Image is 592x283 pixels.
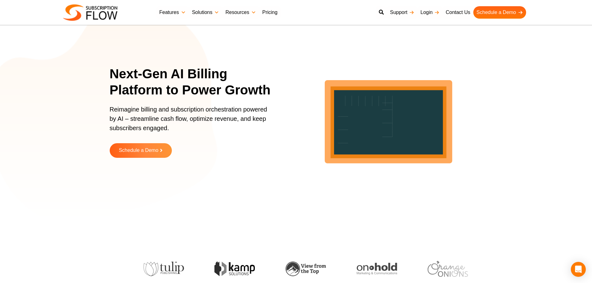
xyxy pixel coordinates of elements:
[194,262,234,276] img: kamp-solution
[189,6,223,19] a: Solutions
[336,263,376,275] img: onhold-marketing
[571,262,586,277] div: Open Intercom Messenger
[259,6,281,19] a: Pricing
[119,148,158,153] span: Schedule a Demo
[407,261,447,277] img: orange-onions
[387,6,417,19] a: Support
[417,6,443,19] a: Login
[110,66,279,98] h1: Next-Gen AI Billing Platform to Power Growth
[265,262,305,276] img: view-from-the-top
[110,143,172,158] a: Schedule a Demo
[156,6,189,19] a: Features
[222,6,259,19] a: Resources
[473,6,526,19] a: Schedule a Demo
[110,105,271,139] p: Reimagine billing and subscription orchestration powered by AI – streamline cash flow, optimize r...
[63,4,117,21] img: Subscriptionflow
[122,262,163,276] img: tulip-publishing
[443,6,473,19] a: Contact Us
